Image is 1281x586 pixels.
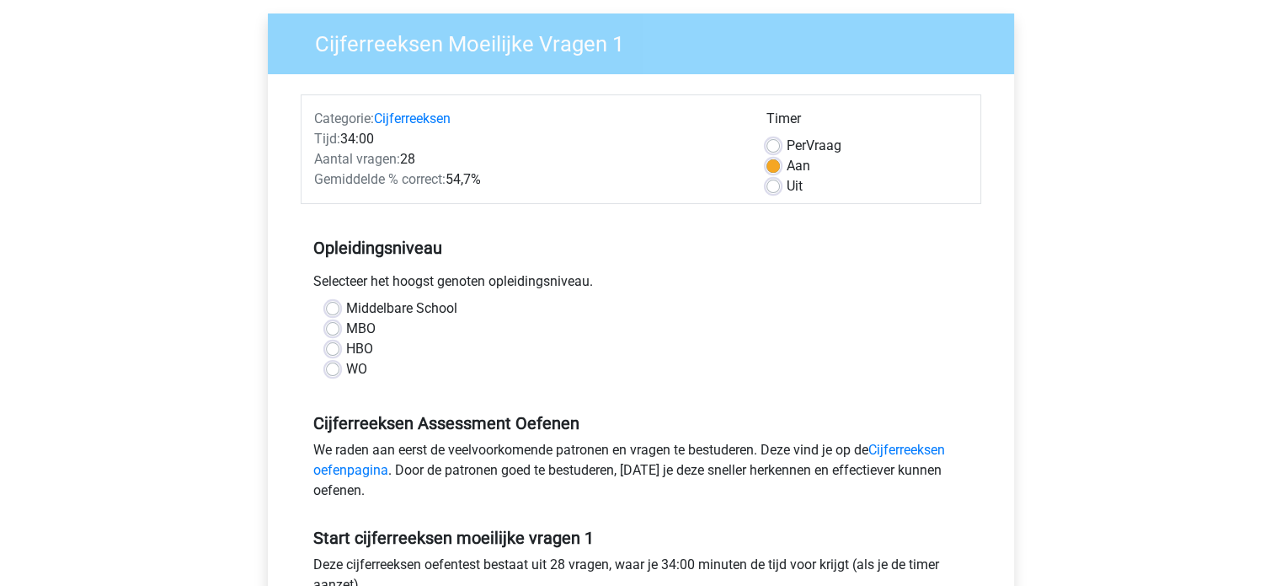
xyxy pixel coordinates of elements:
div: We raden aan eerst de veelvoorkomende patronen en vragen te bestuderen. Deze vind je op de . Door... [301,440,981,508]
span: Aantal vragen: [314,151,400,167]
h5: Opleidingsniveau [313,231,969,265]
label: Middelbare School [346,298,457,319]
label: Vraag [787,136,841,156]
span: Per [787,137,806,153]
label: MBO [346,319,376,339]
h5: Cijferreeksen Assessment Oefenen [313,413,969,433]
h3: Cijferreeksen Moeilijke Vragen 1 [295,24,1001,57]
div: 54,7% [302,169,754,190]
span: Gemiddelde % correct: [314,171,446,187]
div: 34:00 [302,129,754,149]
label: Aan [787,156,810,176]
span: Categorie: [314,110,374,126]
h5: Start cijferreeksen moeilijke vragen 1 [313,528,969,548]
a: Cijferreeksen [374,110,451,126]
label: WO [346,359,367,379]
div: 28 [302,149,754,169]
div: Selecteer het hoogst genoten opleidingsniveau. [301,271,981,298]
label: Uit [787,176,803,196]
span: Tijd: [314,131,340,147]
label: HBO [346,339,373,359]
div: Timer [766,109,968,136]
